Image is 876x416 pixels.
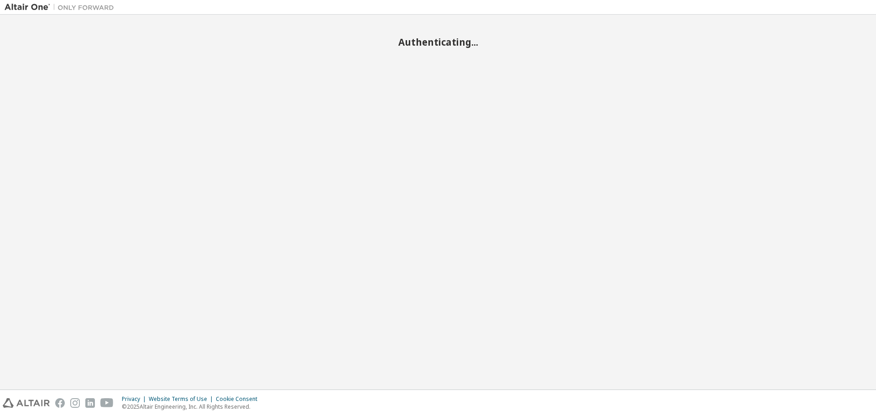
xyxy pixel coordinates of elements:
p: © 2025 Altair Engineering, Inc. All Rights Reserved. [122,403,263,411]
div: Cookie Consent [216,395,263,403]
h2: Authenticating... [5,36,871,48]
img: altair_logo.svg [3,398,50,408]
img: facebook.svg [55,398,65,408]
img: instagram.svg [70,398,80,408]
img: linkedin.svg [85,398,95,408]
div: Privacy [122,395,149,403]
img: youtube.svg [100,398,114,408]
div: Website Terms of Use [149,395,216,403]
img: Altair One [5,3,119,12]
